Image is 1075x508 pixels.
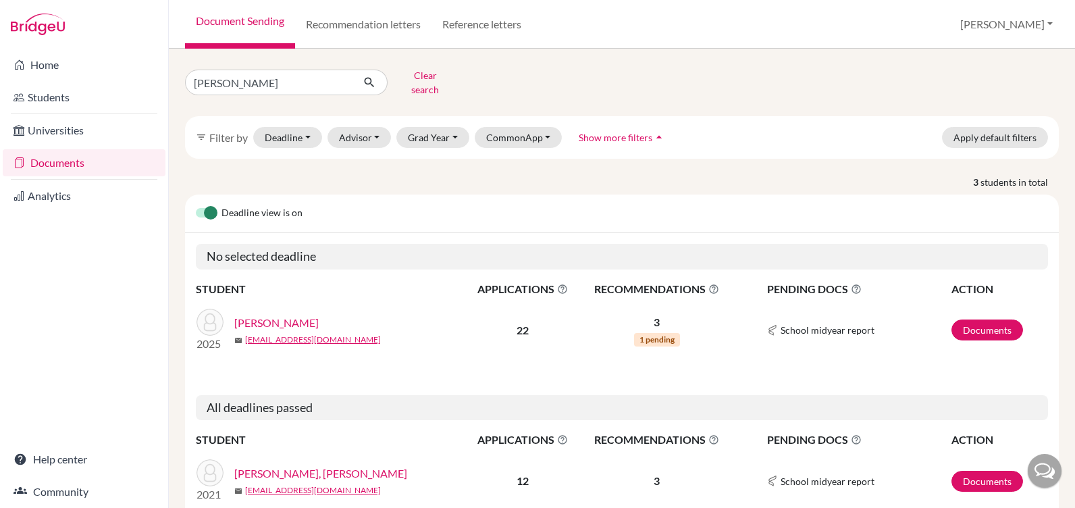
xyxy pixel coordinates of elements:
a: [PERSON_NAME] [234,315,319,331]
button: Apply default filters [942,127,1048,148]
span: RECOMMENDATIONS [580,281,734,297]
a: Students [3,84,165,111]
p: 2025 [196,336,224,352]
img: Cerrato, David [196,309,224,336]
span: PENDING DOCS [767,432,950,448]
strong: 3 [973,175,980,189]
p: 3 [580,314,734,330]
span: Filter by [209,131,248,144]
p: 3 [580,473,734,489]
button: Show more filtersarrow_drop_up [567,127,677,148]
span: APPLICATIONS [467,432,579,448]
span: APPLICATIONS [467,281,579,297]
img: Cerrato Molina, Wilfredo Andre [196,459,224,486]
span: 1 pending [634,333,680,347]
img: Bridge-U [11,14,65,35]
span: RECOMMENDATIONS [580,432,734,448]
i: filter_list [196,132,207,143]
th: ACTION [951,280,1048,298]
i: arrow_drop_up [652,130,666,144]
span: Show more filters [579,132,652,143]
a: Community [3,478,165,505]
a: Universities [3,117,165,144]
th: STUDENT [196,431,466,449]
a: Analytics [3,182,165,209]
img: Common App logo [767,325,778,336]
span: students in total [980,175,1059,189]
button: Advisor [327,127,392,148]
h5: All deadlines passed [196,395,1048,421]
span: Deadline view is on [221,205,303,222]
a: Documents [951,471,1023,492]
th: ACTION [951,431,1048,449]
span: Help [30,9,58,22]
a: Documents [951,320,1023,340]
button: Deadline [253,127,322,148]
span: School midyear report [781,474,874,488]
b: 22 [517,324,529,336]
button: Clear search [388,65,463,100]
h5: No selected deadline [196,244,1048,270]
span: PENDING DOCS [767,281,950,297]
input: Find student by name... [185,70,352,95]
button: CommonApp [475,127,562,148]
a: Help center [3,446,165,473]
a: [PERSON_NAME], [PERSON_NAME] [234,465,407,482]
a: [EMAIL_ADDRESS][DOMAIN_NAME] [245,334,381,346]
span: mail [234,487,242,495]
button: Grad Year [396,127,469,148]
span: mail [234,336,242,345]
a: Home [3,51,165,78]
a: Documents [3,149,165,176]
b: 12 [517,474,529,487]
p: 2021 [196,486,224,503]
button: [PERSON_NAME] [954,11,1059,37]
th: STUDENT [196,280,466,298]
img: Common App logo [767,476,778,486]
span: School midyear report [781,323,874,337]
a: [EMAIL_ADDRESS][DOMAIN_NAME] [245,484,381,497]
